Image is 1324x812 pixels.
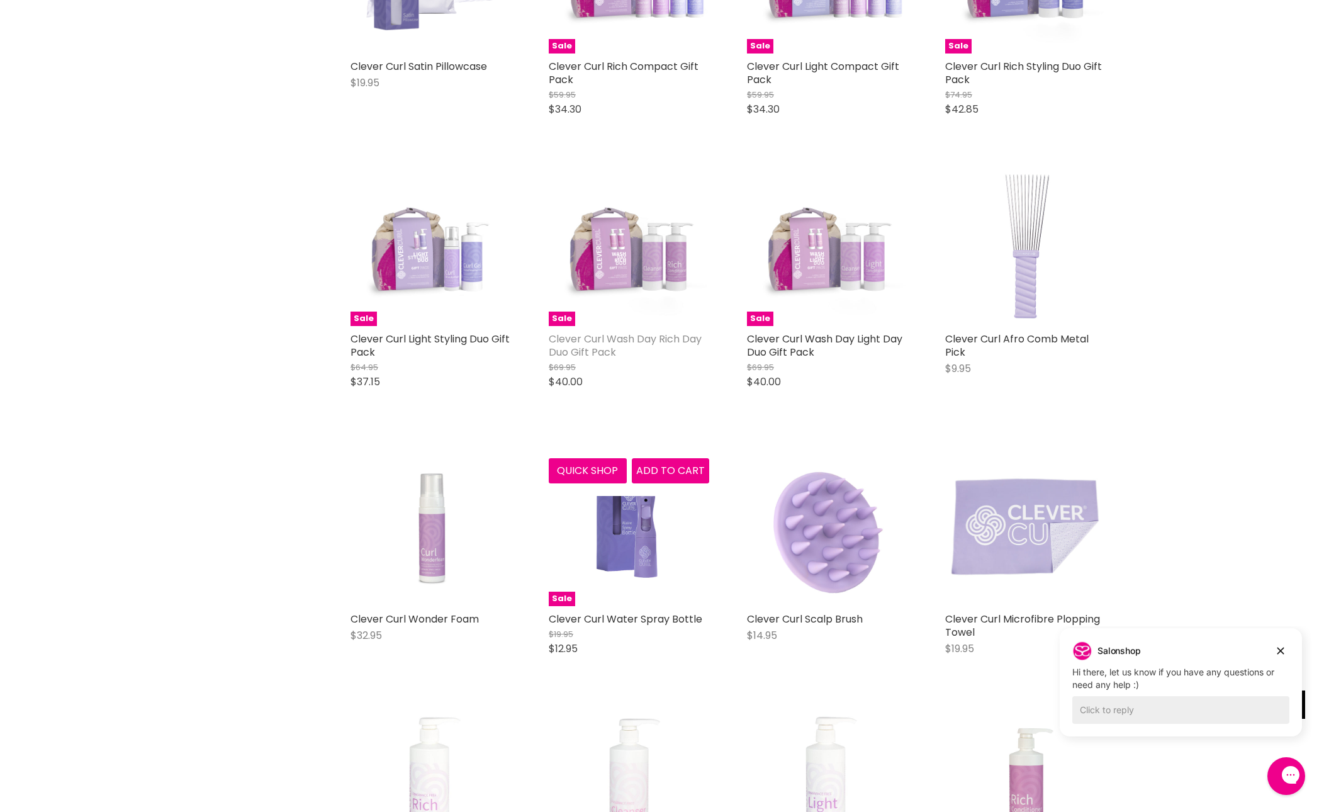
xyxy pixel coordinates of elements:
span: Sale [747,39,773,54]
button: Quick shop [549,458,627,483]
a: Clever Curl Microfibre Plopping Towel [945,612,1100,640]
span: $37.15 [351,375,380,389]
a: Clever Curl Water Spray Bottle [549,612,702,626]
a: Clever Curl Scalp Brush [747,446,907,606]
a: Clever Curl Light Styling Duo Gift PackSale [351,166,511,326]
img: Clever Curl Light Styling Duo Gift Pack [351,166,511,326]
span: $14.95 [747,628,777,643]
span: Add to cart [636,463,705,478]
a: Clever Curl Rich Styling Duo Gift Pack [945,59,1102,87]
img: Clever Curl Wash Day Light Day Duo Gift Pack [747,166,907,326]
span: Sale [549,592,575,606]
span: $59.95 [747,89,774,101]
span: $32.95 [351,628,382,643]
span: $34.30 [549,102,581,116]
span: $69.95 [747,361,774,373]
img: Clever Curl Wash Day Rich Day Duo Gift Pack [549,166,709,326]
span: $19.95 [549,628,573,640]
a: Clever Curl Satin Pillowcase [351,59,487,74]
a: Clever Curl Wonder Foam [351,446,511,606]
a: Clever Curl Wash Day Light Day Duo Gift PackSale [747,166,907,326]
span: $12.95 [549,641,578,656]
img: Clever Curl Water Spray Bottle [569,446,689,606]
img: Clever Curl Microfibre Plopping Towel [945,446,1106,606]
span: $40.00 [549,375,583,389]
span: Sale [351,312,377,326]
a: Clever Curl Wonder Foam [351,612,479,626]
iframe: Gorgias live chat messenger [1261,753,1311,799]
span: $19.95 [351,76,379,90]
iframe: Gorgias live chat campaigns [1050,626,1311,755]
img: Clever Curl Afro Comb Metal Pick [945,166,1106,326]
a: Clever Curl Wash Day Light Day Duo Gift Pack [747,332,902,359]
span: $9.95 [945,361,971,376]
button: Add to cart [632,458,710,483]
span: Sale [747,312,773,326]
span: $64.95 [351,361,378,373]
span: $34.30 [747,102,780,116]
a: Clever Curl Wash Day Rich Day Duo Gift PackSale [549,166,709,326]
a: Clever Curl Afro Comb Metal Pick [945,332,1089,359]
a: Clever Curl Rich Compact Gift Pack [549,59,698,87]
a: Clever Curl Water Spray BottleSale [549,446,709,606]
span: $42.85 [945,102,979,116]
img: Clever Curl Wonder Foam [371,446,491,606]
span: $69.95 [549,361,576,373]
a: Clever Curl Light Styling Duo Gift Pack [351,332,510,359]
img: Clever Curl Scalp Brush [767,446,887,606]
span: $19.95 [945,641,974,656]
span: $74.95 [945,89,972,101]
span: $40.00 [747,375,781,389]
a: Clever Curl Light Compact Gift Pack [747,59,899,87]
span: Sale [549,39,575,54]
span: Sale [549,312,575,326]
span: Sale [945,39,972,54]
a: Clever Curl Scalp Brush [747,612,863,626]
span: $59.95 [549,89,576,101]
a: Clever Curl Wash Day Rich Day Duo Gift Pack [549,332,702,359]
